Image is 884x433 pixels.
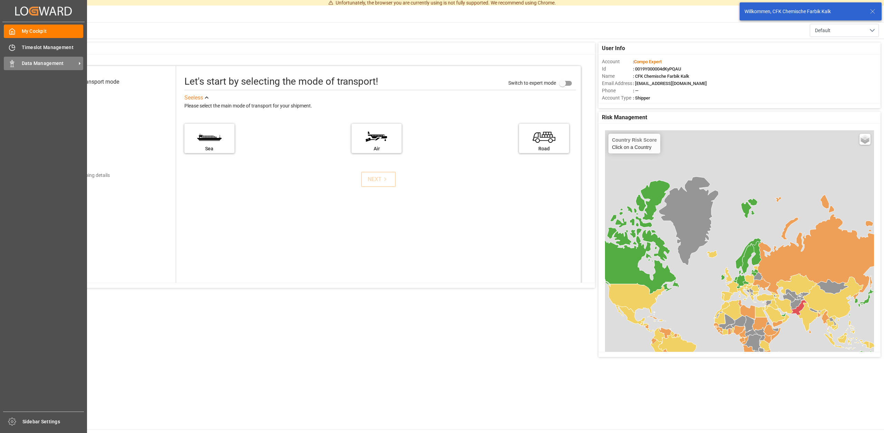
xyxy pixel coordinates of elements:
[602,73,633,80] span: Name
[188,145,231,152] div: Sea
[602,94,633,102] span: Account Type
[633,88,638,93] span: : —
[355,145,398,152] div: Air
[22,418,84,425] span: Sidebar Settings
[634,59,662,64] span: Compo Expert
[612,137,657,143] h4: Country Risk Score
[633,66,681,72] span: : 0019Y000004dKyPQAU
[184,94,203,102] div: See less
[368,175,389,183] div: NEXT
[633,95,650,101] span: : Shipper
[602,65,633,73] span: Id
[22,44,84,51] span: Timeslot Management
[602,44,625,53] span: User Info
[184,74,378,89] div: Let's start by selecting the mode of transport!
[602,58,633,65] span: Account
[602,87,633,94] span: Phone
[815,27,830,34] span: Default
[67,172,110,179] div: Add shipping details
[508,80,556,86] span: Switch to expert mode
[22,28,84,35] span: My Cockpit
[633,81,707,86] span: : [EMAIL_ADDRESS][DOMAIN_NAME]
[633,74,689,79] span: : CFK Chemische Farbik Kalk
[602,113,647,122] span: Risk Management
[361,172,396,187] button: NEXT
[612,137,657,150] div: Click on a Country
[633,59,662,64] span: :
[22,60,76,67] span: Data Management
[744,8,863,15] div: Willkommen, CFK Chemische Farbik Kalk
[522,145,566,152] div: Road
[4,25,83,38] a: My Cockpit
[66,78,119,86] div: Select transport mode
[4,40,83,54] a: Timeslot Management
[810,24,879,37] button: open menu
[602,80,633,87] span: Email Address
[184,102,576,110] div: Please select the main mode of transport for your shipment.
[859,134,871,145] a: Layers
